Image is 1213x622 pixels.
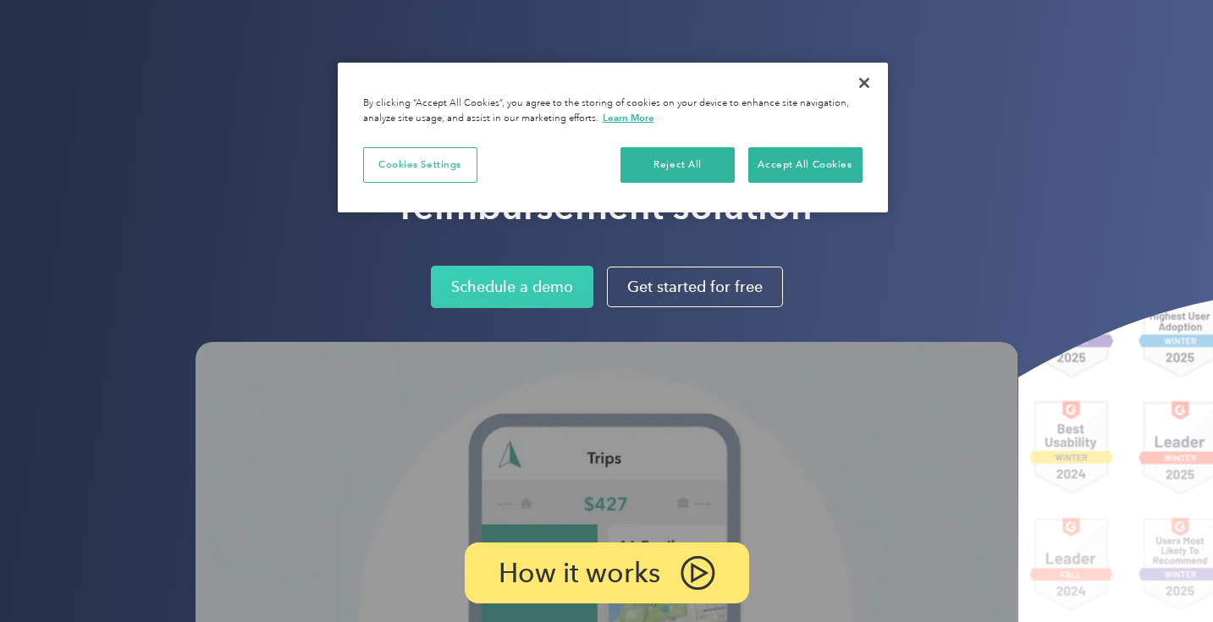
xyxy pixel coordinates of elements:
p: How it works [499,563,660,583]
div: By clicking “Accept All Cookies”, you agree to the storing of cookies on your device to enhance s... [363,96,863,126]
a: Schedule a demo [431,266,593,308]
button: Cookies Settings [363,147,477,183]
a: Get started for free [607,267,783,307]
div: Cookie banner [338,63,888,212]
button: Accept All Cookies [748,147,863,183]
button: Reject All [620,147,735,183]
a: More information about your privacy, opens in a new tab [603,112,654,124]
div: Privacy [338,63,888,212]
button: Close [846,64,883,102]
